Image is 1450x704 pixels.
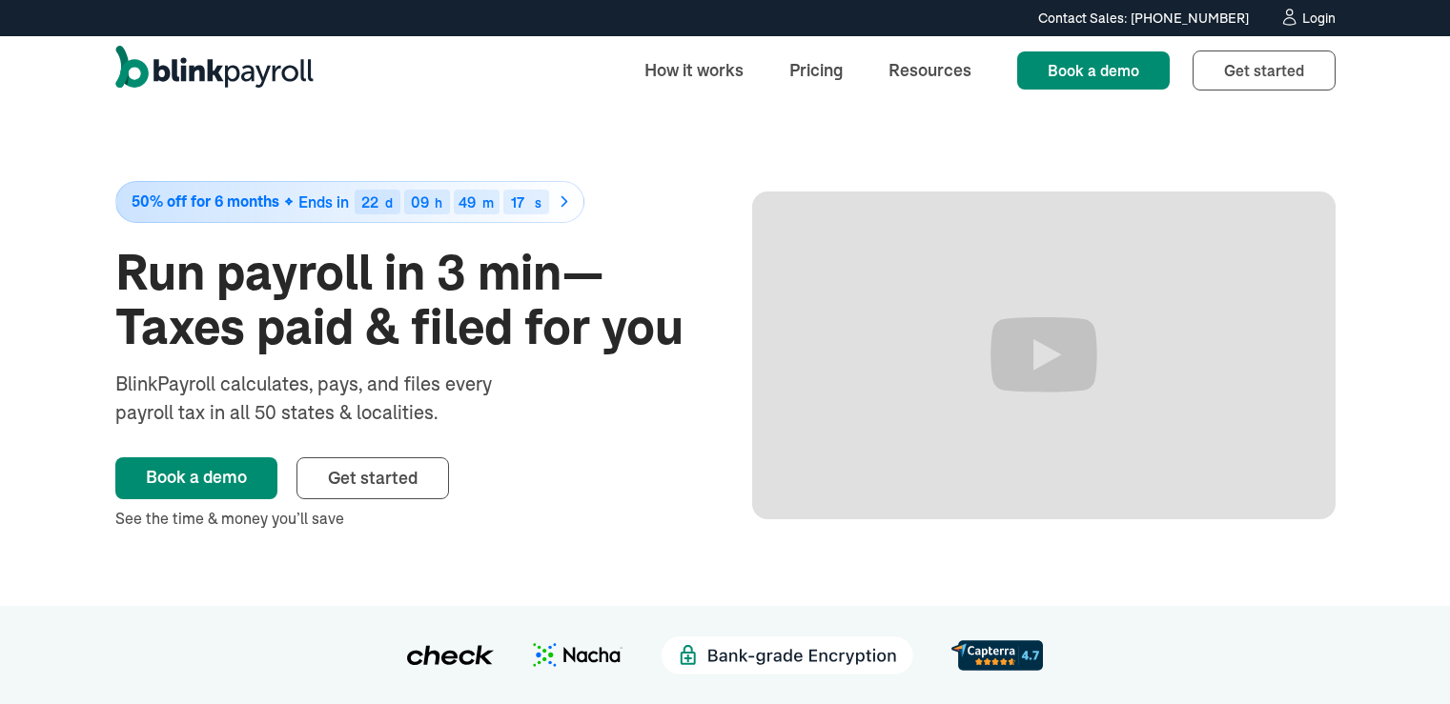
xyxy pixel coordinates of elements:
[115,507,699,530] div: See the time & money you’ll save
[296,457,449,499] a: Get started
[1302,11,1336,25] div: Login
[511,192,524,211] span: 17
[115,246,699,354] h1: Run payroll in 3 min—Taxes paid & filed for you
[752,191,1336,519] iframe: Run Payroll in 3 min with BlinkPayroll
[132,193,279,210] span: 50% off for 6 months
[435,196,442,210] div: h
[385,196,393,210] div: d
[361,192,378,211] span: 22
[411,192,429,211] span: 09
[774,50,858,91] a: Pricing
[115,181,699,223] a: 50% off for 6 monthsEnds in22d09h49m17s
[115,457,277,499] a: Book a demo
[1048,61,1139,80] span: Book a demo
[115,46,314,95] a: home
[459,192,476,211] span: 49
[482,196,494,210] div: m
[1017,51,1170,90] a: Book a demo
[115,370,542,427] div: BlinkPayroll calculates, pays, and files every payroll tax in all 50 states & localities.
[328,467,418,489] span: Get started
[1224,61,1304,80] span: Get started
[873,50,987,91] a: Resources
[1038,9,1249,29] div: Contact Sales: [PHONE_NUMBER]
[951,640,1043,670] img: d56c0860-961d-46a8-819e-eda1494028f8.svg
[1193,50,1336,91] a: Get started
[629,50,759,91] a: How it works
[1279,8,1336,29] a: Login
[535,196,541,210] div: s
[298,192,349,211] span: Ends in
